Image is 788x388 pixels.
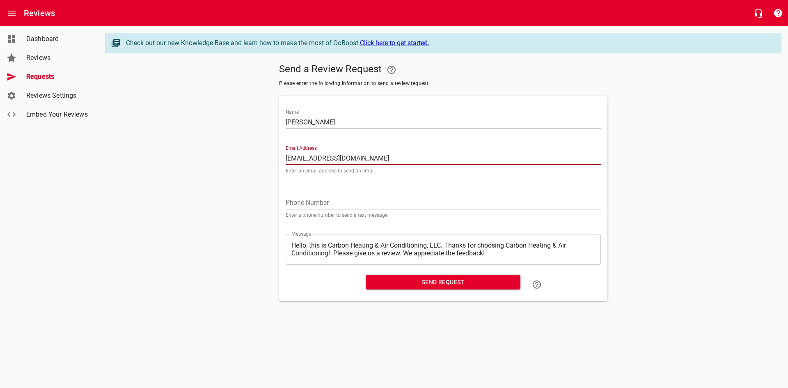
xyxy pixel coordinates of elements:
h5: Send a Review Request [279,60,607,80]
span: Embed Your Reviews [26,110,89,119]
button: Send Request [366,275,520,290]
textarea: Hello, this is Carbon Heating & Air Conditioning, LLC. Thanks for choosing Carbon Heating & Air C... [291,241,595,257]
h6: Reviews [24,7,55,20]
a: Learn how to "Send a Review Request" [527,275,547,294]
span: Reviews Settings [26,91,89,101]
span: Send Request [373,277,514,287]
span: Reviews [26,53,89,63]
button: Support Portal [768,3,788,23]
a: Your Google or Facebook account must be connected to "Send a Review Request" [382,60,401,80]
label: Name [286,110,299,115]
span: Dashboard [26,34,89,44]
p: Enter an email address to send an email. [286,168,601,173]
p: Enter a phone number to send a text message. [286,213,601,218]
div: Check out our new Knowledge Base and learn how to make the most of GoBoost. [126,38,773,48]
span: Please enter the following information to send a review request. [279,80,607,88]
button: Live Chat [749,3,768,23]
label: Email Address [286,146,317,151]
button: Open drawer [2,3,22,23]
a: Click here to get started. [360,39,429,47]
span: Requests [26,72,89,82]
